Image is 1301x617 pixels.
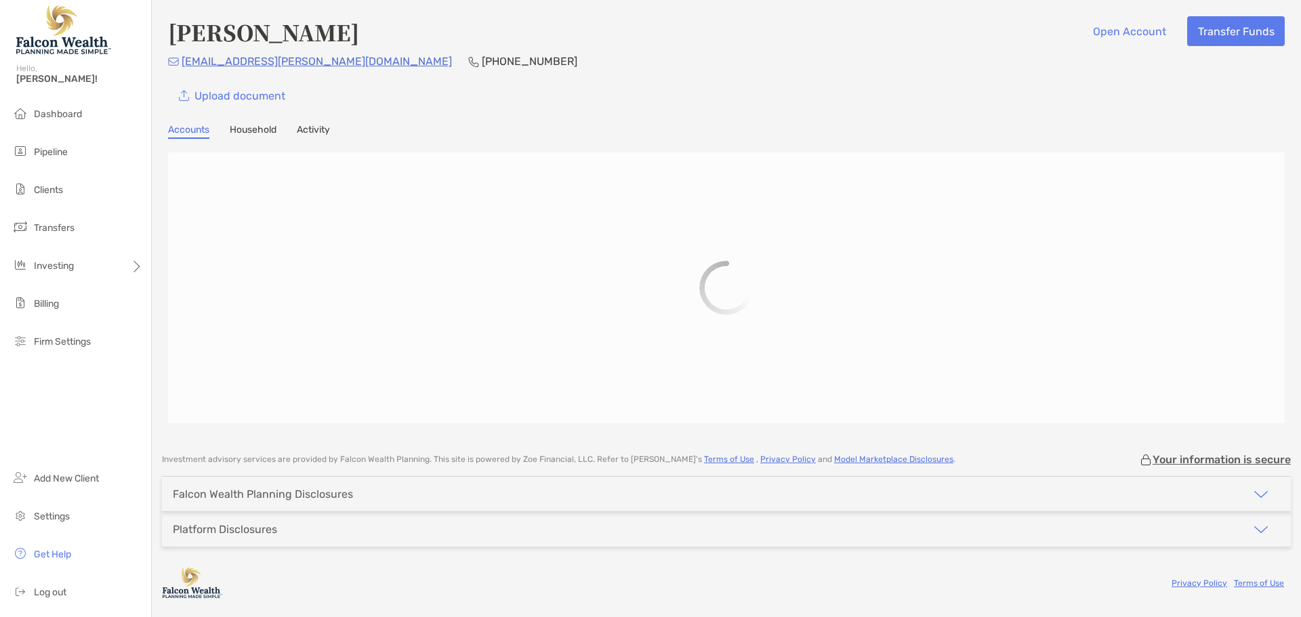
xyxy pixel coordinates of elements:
[1234,578,1284,588] a: Terms of Use
[179,90,189,102] img: button icon
[230,124,276,139] a: Household
[12,143,28,159] img: pipeline icon
[173,488,353,501] div: Falcon Wealth Planning Disclosures
[34,336,91,347] span: Firm Settings
[162,568,223,598] img: company logo
[34,184,63,196] span: Clients
[12,219,28,235] img: transfers icon
[12,105,28,121] img: dashboard icon
[12,257,28,273] img: investing icon
[704,454,754,464] a: Terms of Use
[12,545,28,561] img: get-help icon
[34,549,71,560] span: Get Help
[168,124,209,139] a: Accounts
[168,58,179,66] img: Email Icon
[482,53,577,70] p: [PHONE_NUMBER]
[12,583,28,599] img: logout icon
[12,333,28,349] img: firm-settings icon
[1253,522,1269,538] img: icon arrow
[34,108,82,120] span: Dashboard
[168,81,295,110] a: Upload document
[34,222,75,234] span: Transfers
[34,473,99,484] span: Add New Client
[16,73,143,85] span: [PERSON_NAME]!
[12,181,28,197] img: clients icon
[16,5,111,54] img: Falcon Wealth Planning Logo
[162,454,955,465] p: Investment advisory services are provided by Falcon Wealth Planning . This site is powered by Zoe...
[12,507,28,524] img: settings icon
[1153,453,1291,466] p: Your information is secure
[34,298,59,310] span: Billing
[12,295,28,311] img: billing icon
[182,53,452,70] p: [EMAIL_ADDRESS][PERSON_NAME][DOMAIN_NAME]
[34,260,74,272] span: Investing
[760,454,816,464] a: Privacy Policy
[468,56,479,67] img: Phone Icon
[34,511,70,522] span: Settings
[834,454,953,464] a: Model Marketplace Disclosures
[173,523,277,536] div: Platform Disclosures
[12,469,28,486] img: add_new_client icon
[297,124,330,139] a: Activity
[34,146,68,158] span: Pipeline
[168,16,359,47] h4: [PERSON_NAME]
[1253,486,1269,503] img: icon arrow
[1187,16,1285,46] button: Transfer Funds
[1172,578,1227,588] a: Privacy Policy
[34,587,66,598] span: Log out
[1082,16,1176,46] button: Open Account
